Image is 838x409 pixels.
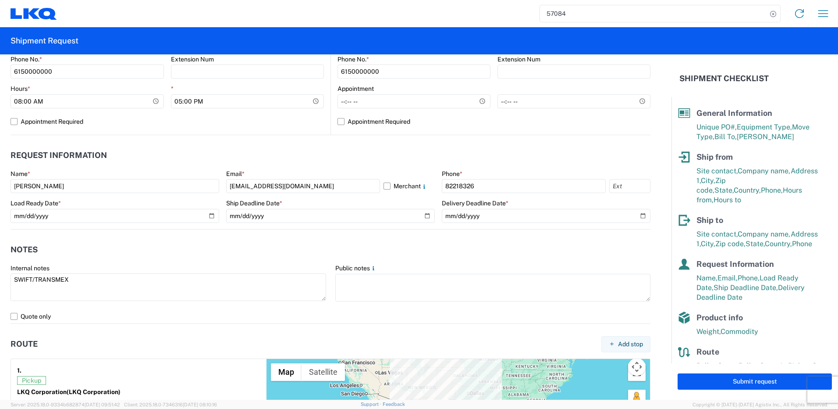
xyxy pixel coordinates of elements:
[337,85,374,93] label: Appointment
[696,167,738,175] span: Site contact,
[17,399,126,406] span: [STREET_ADDRESS][PERSON_NAME],
[11,170,30,178] label: Name
[17,388,121,395] strong: LKQ Corporation
[171,55,214,63] label: Extension Num
[628,390,646,407] button: Drag Pegman onto the map to open Street View
[792,240,812,248] span: Phone
[696,362,831,380] span: Pallet Count in Pickup Stops equals Pallet Count in delivery stops
[335,264,377,272] label: Public notes
[226,199,282,207] label: Ship Deadline Date
[11,340,38,348] h2: Route
[714,196,741,204] span: Hours to
[497,55,540,63] label: Extension Num
[679,73,769,84] h2: Shipment Checklist
[337,55,369,63] label: Phone No.
[11,115,324,129] label: Appointment Required
[696,215,723,225] span: Ship to
[746,240,765,248] span: State,
[696,123,737,131] span: Unique PO#,
[738,167,791,175] span: Company name,
[302,363,345,381] button: Show satellite imagery
[17,376,46,385] span: Pickup
[737,133,794,141] span: [PERSON_NAME]
[540,5,767,22] input: Shipment, tracking or reference number
[11,264,50,272] label: Internal notes
[17,365,21,376] strong: 1.
[609,179,650,193] input: Ext
[226,170,245,178] label: Email
[738,230,791,238] span: Company name,
[765,240,792,248] span: Country,
[11,199,61,207] label: Load Ready Date
[696,274,717,282] span: Name,
[721,327,758,336] span: Commodity
[126,399,208,406] span: [PERSON_NAME] 66050 MX
[717,274,738,282] span: Email,
[11,36,78,46] h2: Shipment Request
[696,313,743,322] span: Product info
[714,283,778,292] span: Ship Deadline Date,
[601,336,650,352] button: Add stop
[11,151,107,160] h2: Request Information
[361,402,383,407] a: Support
[696,108,772,118] span: General Information
[124,402,217,407] span: Client: 2025.18.0-7346316
[714,133,737,141] span: Bill To,
[678,373,832,390] button: Submit request
[383,402,405,407] a: Feedback
[692,401,827,409] span: Copyright © [DATE]-[DATE] Agistix Inc., All Rights Reserved
[11,85,30,93] label: Hours
[738,274,760,282] span: Phone,
[761,186,783,194] span: Phone,
[696,230,738,238] span: Site contact,
[628,358,646,376] button: Map camera controls
[442,170,462,178] label: Phone
[11,55,42,63] label: Phone No.
[183,402,217,407] span: [DATE] 08:10:16
[734,186,761,194] span: Country,
[696,362,739,370] span: Pallet Count,
[701,176,715,185] span: City,
[271,363,302,381] button: Show street map
[701,240,715,248] span: City,
[442,199,508,207] label: Delivery Deadline Date
[696,152,733,161] span: Ship from
[618,340,643,348] span: Add stop
[714,186,734,194] span: State,
[11,245,38,254] h2: Notes
[85,402,120,407] span: [DATE] 09:51:42
[11,402,120,407] span: Server: 2025.18.0-9334b682874
[383,179,435,193] label: Merchant
[696,347,719,356] span: Route
[337,115,650,129] label: Appointment Required
[715,240,746,248] span: Zip code,
[67,388,121,395] span: (LKQ Corporation)
[737,123,792,131] span: Equipment Type,
[696,327,721,336] span: Weight,
[696,259,774,269] span: Request Information
[11,309,650,323] label: Quote only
